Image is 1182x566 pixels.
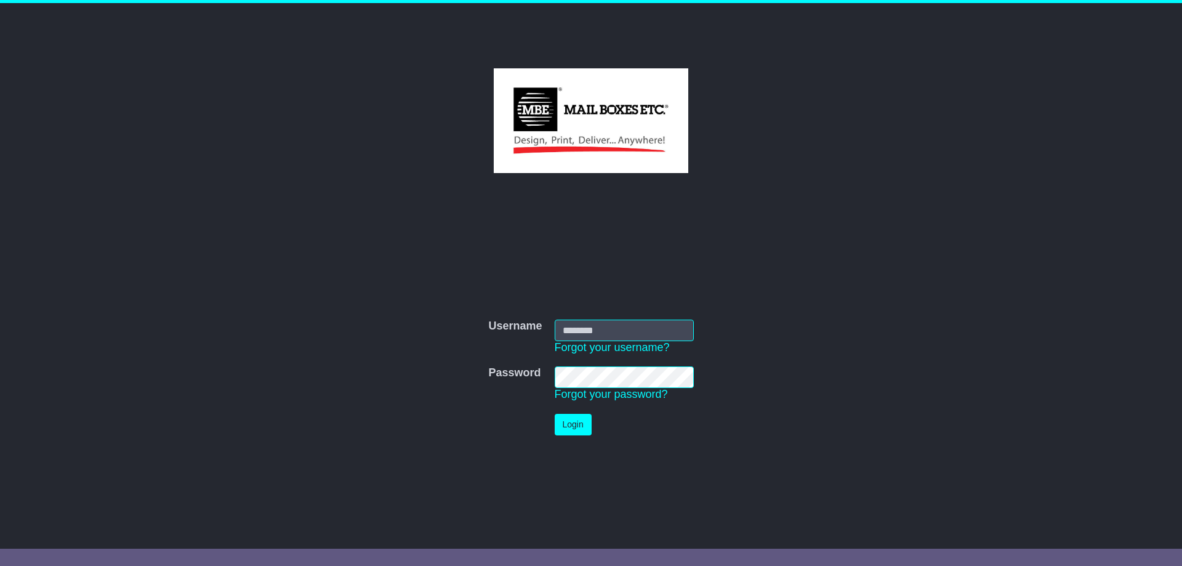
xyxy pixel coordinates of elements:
[488,366,541,380] label: Password
[555,414,592,435] button: Login
[555,388,668,400] a: Forgot your password?
[488,320,542,333] label: Username
[494,68,688,173] img: MBE Malvern
[555,341,670,354] a: Forgot your username?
